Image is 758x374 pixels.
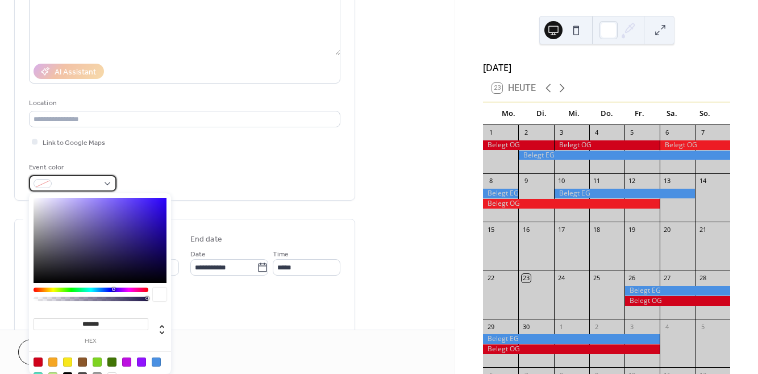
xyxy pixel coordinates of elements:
div: Belegt EG [554,189,695,198]
div: 6 [663,128,672,137]
div: Fr. [623,102,656,125]
div: Belegt OG [483,140,553,150]
div: 25 [593,274,601,282]
div: 2 [522,128,530,137]
div: #9013FE [137,358,146,367]
div: 28 [698,274,707,282]
div: 22 [486,274,495,282]
span: Time [273,248,289,260]
div: 16 [522,225,530,234]
div: 12 [628,177,636,185]
div: 17 [557,225,566,234]
div: So. [688,102,721,125]
div: Belegt EG [483,334,659,344]
div: 26 [628,274,636,282]
div: Belegt EG [483,189,518,198]
div: Belegt OG [554,140,660,150]
div: 7 [698,128,707,137]
div: 30 [522,322,530,331]
div: 1 [486,128,495,137]
div: 19 [628,225,636,234]
div: Mo. [492,102,525,125]
div: Belegt OG [483,344,659,354]
div: 27 [663,274,672,282]
div: Belegt EG [518,151,730,160]
div: 29 [486,322,495,331]
div: 13 [663,177,672,185]
div: Location [29,97,338,109]
div: 9 [522,177,530,185]
div: Di. [525,102,558,125]
div: 8 [486,177,495,185]
div: 1 [557,322,566,331]
div: 15 [486,225,495,234]
div: 10 [557,177,566,185]
div: Sa. [656,102,689,125]
label: hex [34,338,148,344]
span: Link to Google Maps [43,137,105,149]
div: Mi. [557,102,590,125]
div: #D0021B [34,358,43,367]
div: 20 [663,225,672,234]
div: Belegt OG [483,199,659,209]
div: End date [190,234,222,246]
div: Belegt OG [660,140,730,150]
div: #F8E71C [63,358,72,367]
div: 4 [663,322,672,331]
div: 14 [698,177,707,185]
div: 24 [557,274,566,282]
div: Belegt EG [624,286,730,296]
div: #BD10E0 [122,358,131,367]
div: 4 [593,128,601,137]
button: Cancel [18,339,88,365]
div: 2 [593,322,601,331]
div: #4A90E2 [152,358,161,367]
div: 23 [522,274,530,282]
div: 21 [698,225,707,234]
div: 5 [628,128,636,137]
div: 3 [557,128,566,137]
div: Do. [590,102,623,125]
div: #8B572A [78,358,87,367]
div: Belegt OG [624,296,730,306]
span: Date [190,248,206,260]
div: #417505 [107,358,116,367]
div: Event color [29,161,114,173]
div: #F5A623 [48,358,57,367]
div: 11 [593,177,601,185]
div: 3 [628,322,636,331]
div: 18 [593,225,601,234]
div: [DATE] [483,61,730,74]
div: 5 [698,322,707,331]
div: #7ED321 [93,358,102,367]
